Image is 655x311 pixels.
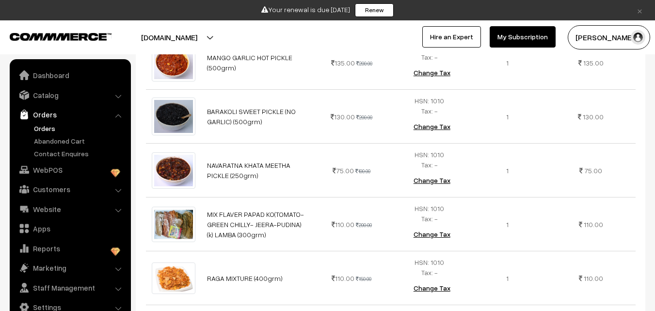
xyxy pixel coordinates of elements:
a: Renew [355,3,394,17]
a: Customers [12,180,128,198]
span: 75.00 [333,166,354,175]
span: HSN: 1010 Tax: - [415,258,444,277]
button: Change Tax [406,170,458,191]
a: RAGA MIXTURE (400grm) [207,274,283,282]
img: BARAKOLI SWEET PICKLE (NO GARLIC).jpg [152,98,196,135]
a: Apps [12,220,128,237]
img: NAVARATNA SWEET PICKLE 6.jpg [152,152,196,189]
a: Orders [32,123,128,133]
span: 135.00 [583,59,604,67]
a: × [633,4,646,16]
button: [DOMAIN_NAME] [107,25,231,49]
img: COMMMERCE [10,33,112,40]
div: Your renewal is due [DATE] [3,3,652,17]
button: Change Tax [406,278,458,299]
img: user [631,30,645,45]
a: WebPOS [12,161,128,179]
a: Contact Enquires [32,148,128,159]
a: Catalog [12,86,128,104]
span: 1 [506,274,509,282]
span: 75.00 [584,166,602,175]
span: 1 [506,113,509,121]
a: Abandoned Cart [32,136,128,146]
span: HSN: 1010 Tax: - [415,150,444,169]
a: Website [12,200,128,218]
a: NAVARATNA KHATA MEETHA PICKLE (250grm) [207,161,290,180]
strike: 200.00 [356,222,372,228]
a: BARAKOLI SWEET PICKLE (NO GARLIC) (500grm) [207,107,296,126]
span: 1 [506,166,509,175]
span: 130.00 [583,113,604,121]
strike: 200.00 [356,114,372,120]
button: Change Tax [406,62,458,83]
a: Staff Management [12,279,128,296]
span: 1 [506,59,509,67]
a: Reports [12,240,128,257]
a: Hire an Expert [422,26,481,48]
span: 110.00 [584,220,603,229]
strike: 150.00 [356,276,371,282]
a: Marketing [12,259,128,277]
a: COMMMERCE [10,30,95,42]
img: MANGO GARLIC HOT PICKLE 2.jpg [152,44,196,81]
button: Change Tax [406,116,458,137]
button: [PERSON_NAME] [568,25,650,49]
img: 1051719898607-mix-papad-k.jpg [152,207,196,243]
span: 110.00 [332,220,354,229]
a: Dashboard [12,66,128,84]
a: My Subscription [490,26,556,48]
span: 110.00 [584,274,603,282]
button: Change Tax [406,224,458,245]
a: MIX FLAVER PAPAD KO(TOMATO-GREEN CHILLY- JEERA-PUDINA) (k) LAMBA (300grm) [207,210,304,239]
span: 135.00 [331,59,355,67]
span: 110.00 [332,274,354,282]
strike: 200.00 [356,60,372,66]
a: Orders [12,106,128,123]
span: HSN: 1010 Tax: - [415,97,444,115]
span: 130.00 [331,113,355,121]
span: 1 [506,220,509,229]
img: RAGA MIXTURE 2.jpg [152,262,196,295]
strike: 100.00 [355,168,370,174]
span: HSN: 1010 Tax: - [415,204,444,223]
